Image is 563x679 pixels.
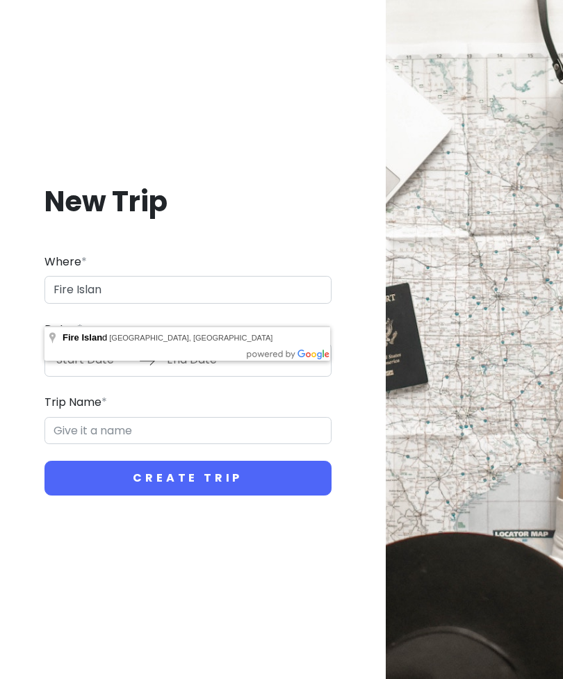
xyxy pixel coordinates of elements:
[44,417,332,445] input: Give it a name
[63,332,109,343] span: d
[44,461,332,496] button: Create Trip
[63,332,102,343] span: Fire Islan
[109,334,272,342] span: [GEOGRAPHIC_DATA], [GEOGRAPHIC_DATA]
[44,276,332,304] input: City (e.g., New York)
[44,320,83,338] label: Dates
[44,183,332,220] h1: New Trip
[44,253,87,271] label: Where
[44,393,107,411] label: Trip Name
